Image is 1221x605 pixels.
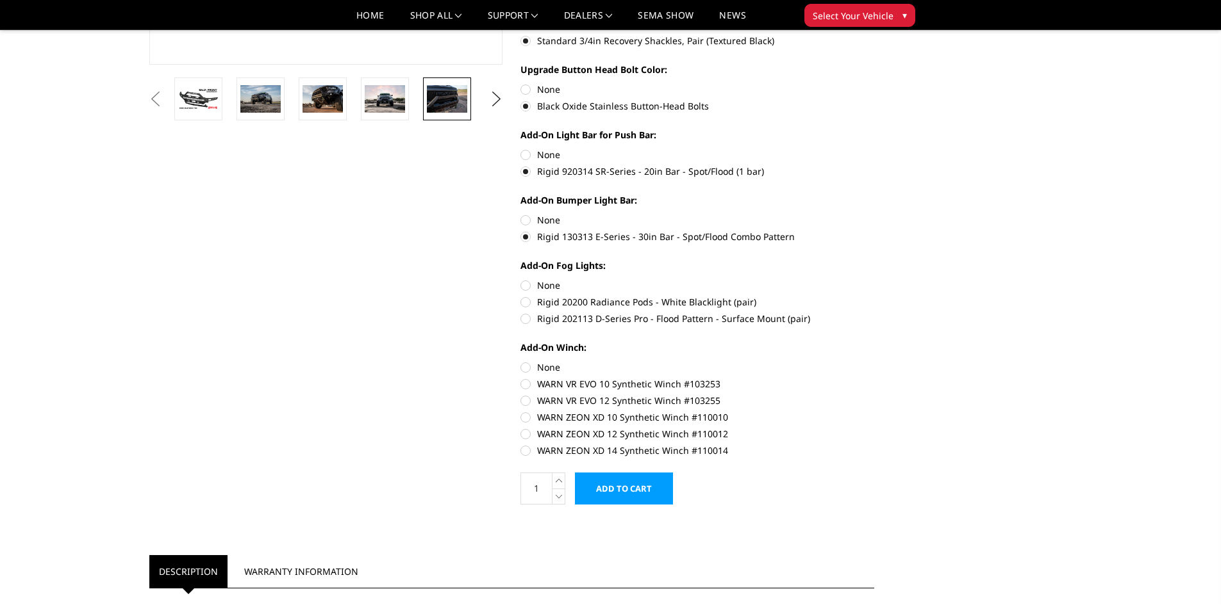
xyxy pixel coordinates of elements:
a: Warranty Information [235,555,368,588]
a: Support [488,11,538,29]
a: News [719,11,745,29]
label: Black Oxide Stainless Button-Head Bolts [520,99,874,113]
label: WARN ZEON XD 10 Synthetic Winch #110010 [520,410,874,424]
label: Rigid 130313 E-Series - 30in Bar - Spot/Flood Combo Pattern [520,230,874,243]
input: Add to Cart [575,472,673,504]
label: Add-On Winch: [520,341,874,354]
label: Add-On Fog Lights: [520,259,874,272]
span: ▾ [902,8,907,22]
a: Description [149,555,228,588]
img: 2021-2024 Ram 1500 TRX - Freedom Series - Baja Front Bumper (winch mount) [303,85,343,112]
label: None [520,83,874,96]
label: Add-On Light Bar for Push Bar: [520,128,874,141]
label: Rigid 920314 SR-Series - 20in Bar - Spot/Flood (1 bar) [520,165,874,178]
img: 2021-2024 Ram 1500 TRX - Freedom Series - Baja Front Bumper (winch mount) [365,85,405,113]
label: Rigid 20200 Radiance Pods - White Blacklight (pair) [520,295,874,309]
label: None [520,360,874,374]
a: shop all [410,11,462,29]
label: Standard 3/4in Recovery Shackles, Pair (Textured Black) [520,34,874,47]
label: None [520,213,874,227]
label: Upgrade Button Head Bolt Color: [520,63,874,76]
label: None [520,148,874,161]
span: Select Your Vehicle [813,9,893,22]
label: Add-On Bumper Light Bar: [520,193,874,207]
label: WARN ZEON XD 12 Synthetic Winch #110012 [520,427,874,440]
label: Rigid 202113 D-Series Pro - Flood Pattern - Surface Mount (pair) [520,312,874,325]
label: WARN ZEON XD 14 Synthetic Winch #110014 [520,444,874,457]
img: 2021-2024 Ram 1500 TRX - Freedom Series - Baja Front Bumper (winch mount) [427,85,467,112]
iframe: Chat Widget [1157,544,1221,605]
a: SEMA Show [638,11,694,29]
label: None [520,278,874,292]
label: WARN VR EVO 12 Synthetic Winch #103255 [520,394,874,407]
img: 2021-2024 Ram 1500 TRX - Freedom Series - Baja Front Bumper (winch mount) [178,88,219,110]
label: WARN VR EVO 10 Synthetic Winch #103253 [520,377,874,391]
a: Dealers [564,11,613,29]
button: Previous [146,90,165,109]
a: Home [356,11,384,29]
img: 2021-2024 Ram 1500 TRX - Freedom Series - Baja Front Bumper (winch mount) [240,85,281,112]
button: Next [486,90,506,109]
button: Select Your Vehicle [804,4,915,27]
